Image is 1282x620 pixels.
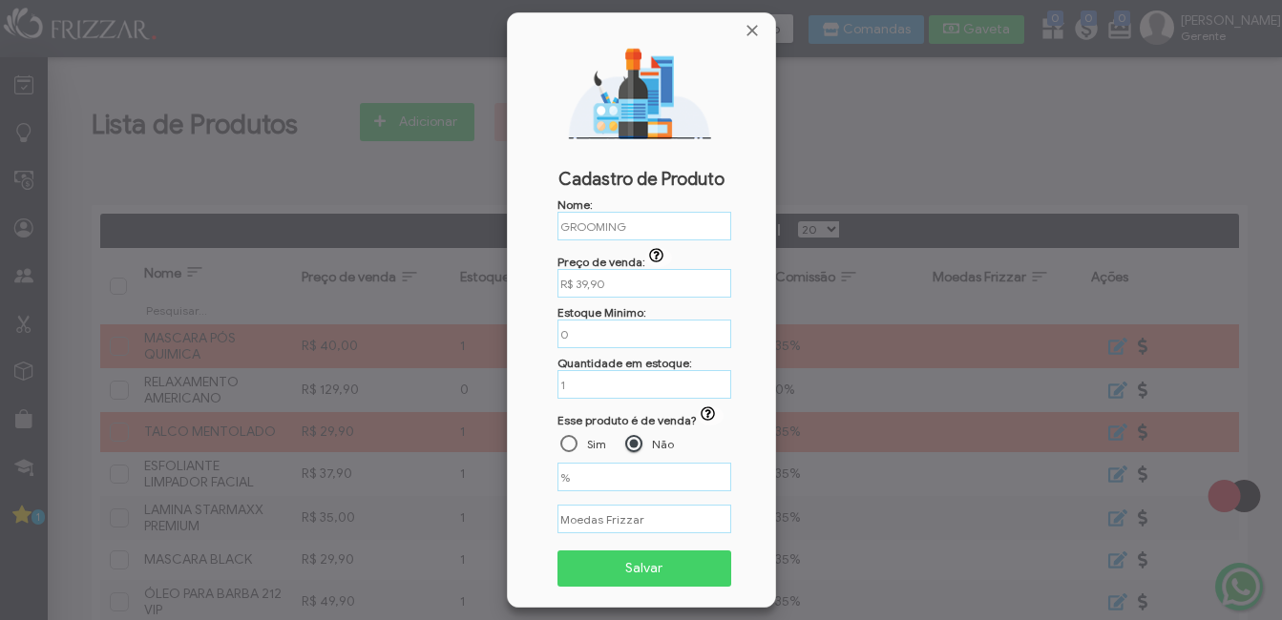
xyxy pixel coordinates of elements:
[557,305,646,320] label: Estoque Minimo:
[557,413,697,427] span: Esse produto é de venda?
[557,212,731,240] input: Nome
[557,463,731,491] input: Comissão
[557,505,731,533] input: Moedas Frizzar
[557,255,673,269] label: Preço de venda:
[587,437,606,451] label: Sim
[645,248,672,267] button: Preço de venda:
[557,356,692,370] label: Quantidade em estoque:
[522,44,761,139] img: Novo Produto
[571,554,719,583] span: Salvar
[557,320,731,348] input: Você receberá um aviso quando o seu estoque atingir o estoque mínimo.
[743,21,762,40] a: Fechar
[697,406,724,425] button: ui-button
[652,437,674,451] label: Não
[557,269,731,298] input: Caso seja um produto de uso quanto você cobra por dose aplicada
[519,169,764,190] span: Cadastro de Produto
[557,197,593,212] label: Nome:
[557,370,731,399] input: Quandidade em estoque
[557,550,732,587] button: Salvar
